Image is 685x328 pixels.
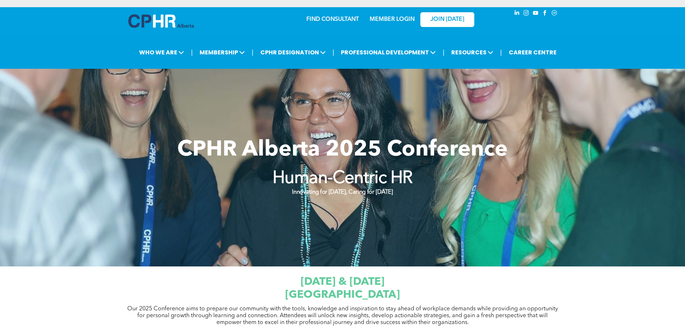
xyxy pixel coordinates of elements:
span: CPHR Alberta 2025 Conference [177,139,508,161]
span: CPHR DESIGNATION [258,46,328,59]
span: JOIN [DATE] [430,16,464,23]
a: facebook [541,9,549,19]
a: CAREER CENTRE [507,46,559,59]
span: RESOURCES [449,46,496,59]
a: JOIN [DATE] [420,12,474,27]
li: | [443,45,444,60]
a: youtube [532,9,540,19]
li: | [333,45,334,60]
span: PROFESSIONAL DEVELOPMENT [339,46,438,59]
strong: Human-Centric HR [273,170,413,187]
span: [GEOGRAPHIC_DATA] [285,289,400,300]
a: instagram [522,9,530,19]
li: | [500,45,502,60]
img: A blue and white logo for cp alberta [128,14,194,28]
a: MEMBER LOGIN [370,17,415,22]
a: linkedin [513,9,521,19]
span: [DATE] & [DATE] [301,277,384,287]
span: WHO WE ARE [137,46,186,59]
span: Our 2025 Conference aims to prepare our community with the tools, knowledge and inspiration to st... [127,306,558,325]
li: | [191,45,193,60]
strong: Innovating for [DATE], Caring for [DATE] [292,189,393,195]
a: FIND CONSULTANT [306,17,359,22]
span: MEMBERSHIP [197,46,247,59]
li: | [252,45,254,60]
a: Social network [551,9,558,19]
